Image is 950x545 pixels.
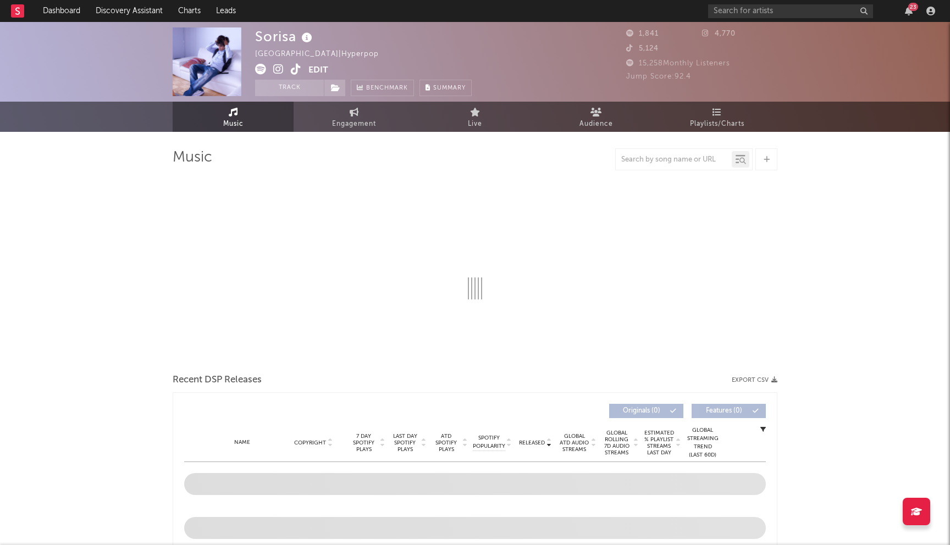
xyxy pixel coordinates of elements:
span: 15,258 Monthly Listeners [626,60,730,67]
span: 1,841 [626,30,659,37]
a: Engagement [294,102,415,132]
div: Sorisa [255,27,315,46]
a: Audience [535,102,656,132]
span: Music [223,118,244,131]
a: Playlists/Charts [656,102,777,132]
span: Spotify Popularity [473,434,505,451]
span: 4,770 [702,30,736,37]
span: Recent DSP Releases [173,374,262,387]
button: Track [255,80,324,96]
span: Originals ( 0 ) [616,408,667,414]
div: [GEOGRAPHIC_DATA] | Hyperpop [255,48,391,61]
span: Copyright [294,440,326,446]
span: Last Day Spotify Plays [390,433,419,453]
span: ATD Spotify Plays [432,433,461,453]
div: Name [206,438,278,447]
button: Features(0) [692,404,766,418]
span: Summary [433,85,466,91]
span: Global ATD Audio Streams [559,433,589,453]
span: Global Rolling 7D Audio Streams [601,430,632,456]
a: Music [173,102,294,132]
a: Benchmark [351,80,414,96]
span: Estimated % Playlist Streams Last Day [644,430,674,456]
span: Jump Score: 92.4 [626,73,691,80]
button: Export CSV [732,377,777,383]
span: Audience [579,118,613,131]
button: Originals(0) [609,404,683,418]
input: Search by song name or URL [616,155,732,164]
span: Live [468,118,482,131]
a: Live [415,102,535,132]
input: Search for artists [708,4,873,18]
span: 7 Day Spotify Plays [349,433,378,453]
button: Edit [308,64,328,77]
span: Released [519,440,545,446]
button: Summary [419,80,472,96]
span: Playlists/Charts [690,118,744,131]
span: Features ( 0 ) [699,408,749,414]
div: 23 [908,3,918,11]
span: Benchmark [366,82,408,95]
button: 23 [905,7,913,15]
span: Engagement [332,118,376,131]
span: 5,124 [626,45,659,52]
div: Global Streaming Trend (Last 60D) [686,426,719,459]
